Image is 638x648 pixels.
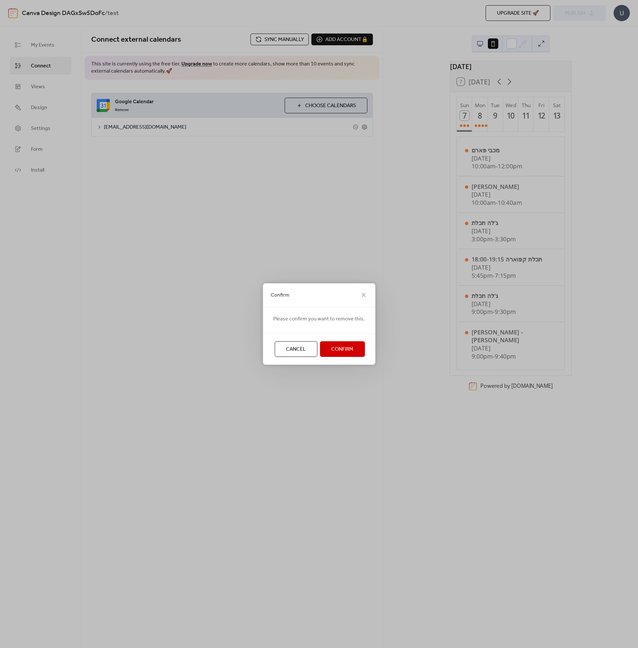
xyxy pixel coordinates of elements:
[271,291,290,299] span: Confirm
[320,341,365,357] button: Confirm
[273,315,365,323] span: Please confirm you want to remove this.
[286,345,306,353] span: Cancel
[275,341,317,357] button: Cancel
[331,345,353,353] span: Confirm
